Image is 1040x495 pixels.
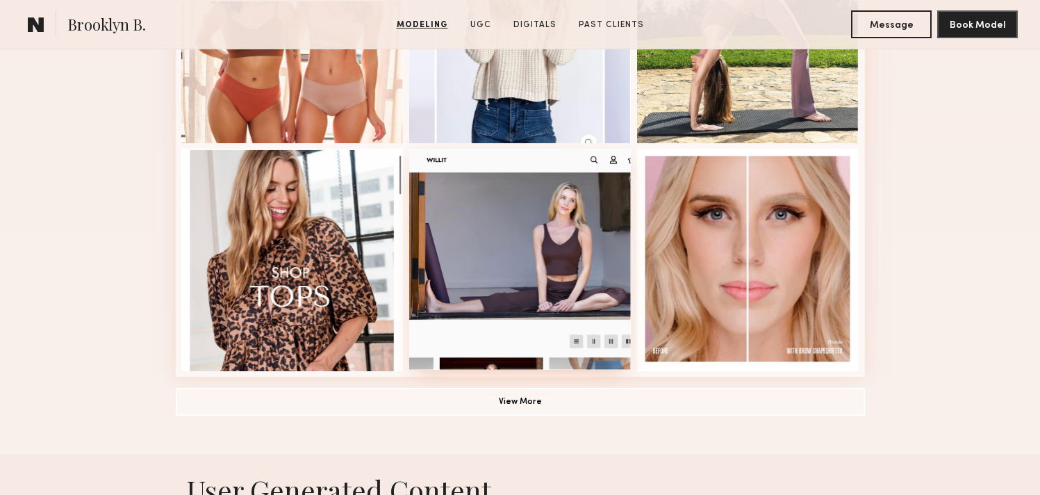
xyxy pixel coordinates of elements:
a: UGC [465,19,497,31]
button: View More [176,388,865,416]
a: Book Model [937,18,1018,30]
a: Past Clients [573,19,650,31]
span: Brooklyn B. [67,14,146,38]
a: Digitals [508,19,562,31]
a: Modeling [391,19,454,31]
button: Message [851,10,932,38]
button: Book Model [937,10,1018,38]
